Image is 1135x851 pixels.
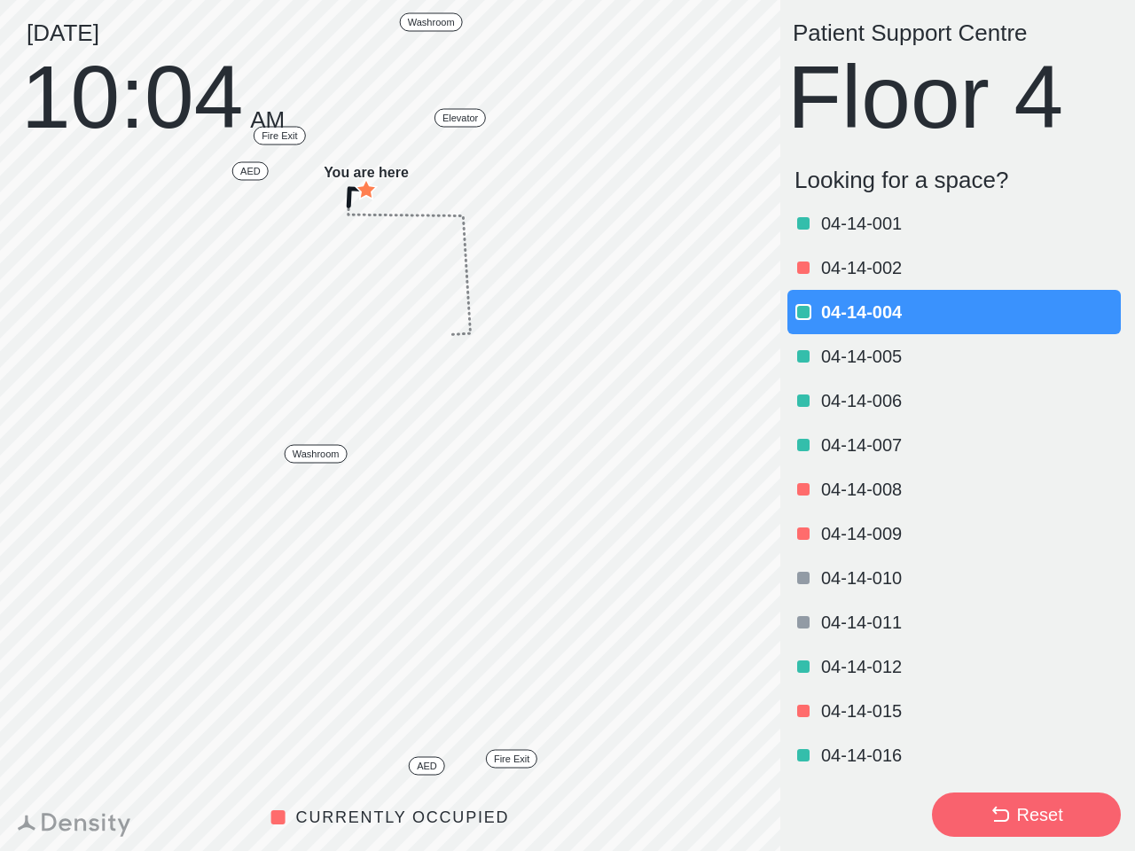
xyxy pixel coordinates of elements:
[821,479,1117,500] p: 04 - 14 - 008
[821,213,1117,234] p: 04 - 14 - 001
[821,390,1117,411] p: 04 - 14 - 006
[821,656,1117,677] p: 04 - 14 - 012
[821,567,1117,589] p: 04 - 14 - 010
[794,167,1121,194] p: Looking for a space?
[821,301,1117,323] p: 04 - 14 - 004
[821,346,1117,367] p: 04 - 14 - 005
[821,745,1117,766] p: 04 - 14 - 016
[932,792,1121,837] button: Reset
[821,434,1117,456] p: 04 - 14 - 007
[1016,802,1062,827] div: Reset
[821,523,1117,544] p: 04 - 14 - 009
[821,257,1117,278] p: 04 - 14 - 002
[821,700,1117,722] p: 04 - 14 - 015
[821,612,1117,633] p: 04 - 14 - 011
